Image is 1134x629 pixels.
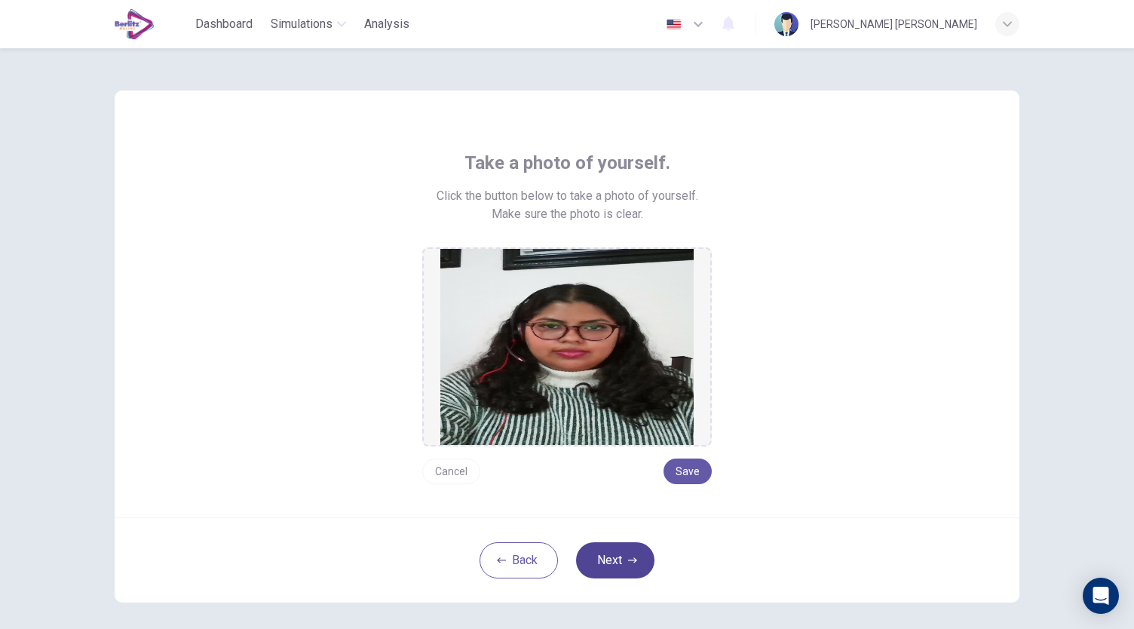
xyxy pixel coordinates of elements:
img: en [664,19,683,30]
a: EduSynch logo [115,9,189,39]
button: Next [576,542,654,578]
div: [PERSON_NAME] [PERSON_NAME] [811,15,977,33]
img: preview screemshot [440,249,694,445]
button: Dashboard [189,11,259,38]
span: Dashboard [195,15,253,33]
span: Click the button below to take a photo of yourself. [437,187,698,205]
button: Cancel [422,459,480,484]
span: Analysis [364,15,409,33]
span: Make sure the photo is clear. [492,205,643,223]
img: Profile picture [774,12,798,36]
div: Open Intercom Messenger [1083,578,1119,614]
button: Analysis [358,11,415,38]
button: Back [480,542,558,578]
button: Simulations [265,11,352,38]
span: Take a photo of yourself. [464,151,670,175]
img: EduSynch logo [115,9,155,39]
span: Simulations [271,15,333,33]
button: Save [664,459,712,484]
